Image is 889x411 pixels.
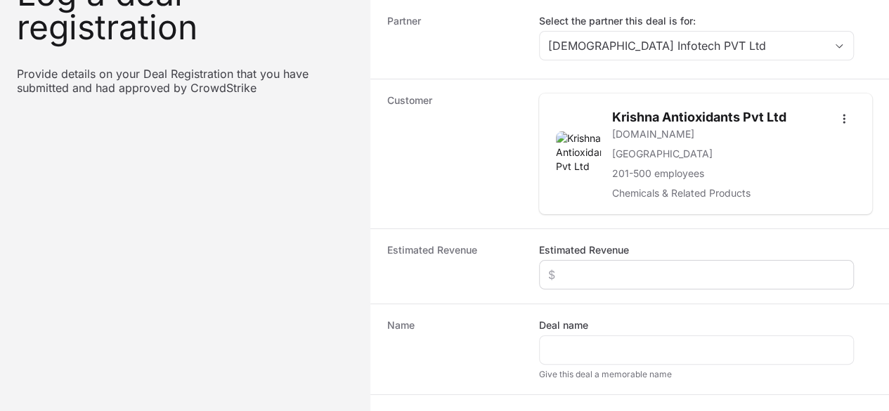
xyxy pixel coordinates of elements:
[539,369,854,380] div: Give this deal a memorable name
[17,67,353,95] p: Provide details on your Deal Registration that you have submitted and had approved by CrowdStrike
[539,243,629,257] label: Estimated Revenue
[387,243,522,289] dt: Estimated Revenue
[612,127,786,141] a: [DOMAIN_NAME]
[556,131,601,176] img: Krishna Antioxidants Pvt Ltd
[387,318,522,380] dt: Name
[612,186,786,200] p: Chemicals & Related Products
[387,14,522,65] dt: Partner
[387,93,522,214] dt: Customer
[539,318,588,332] label: Deal name
[612,147,786,161] p: [GEOGRAPHIC_DATA]
[825,32,853,60] div: Open
[612,167,786,181] p: 201-500 employees
[548,266,845,283] input: $
[833,107,855,130] button: Open options
[539,14,854,28] label: Select the partner this deal is for:
[612,107,786,127] h2: Krishna Antioxidants Pvt Ltd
